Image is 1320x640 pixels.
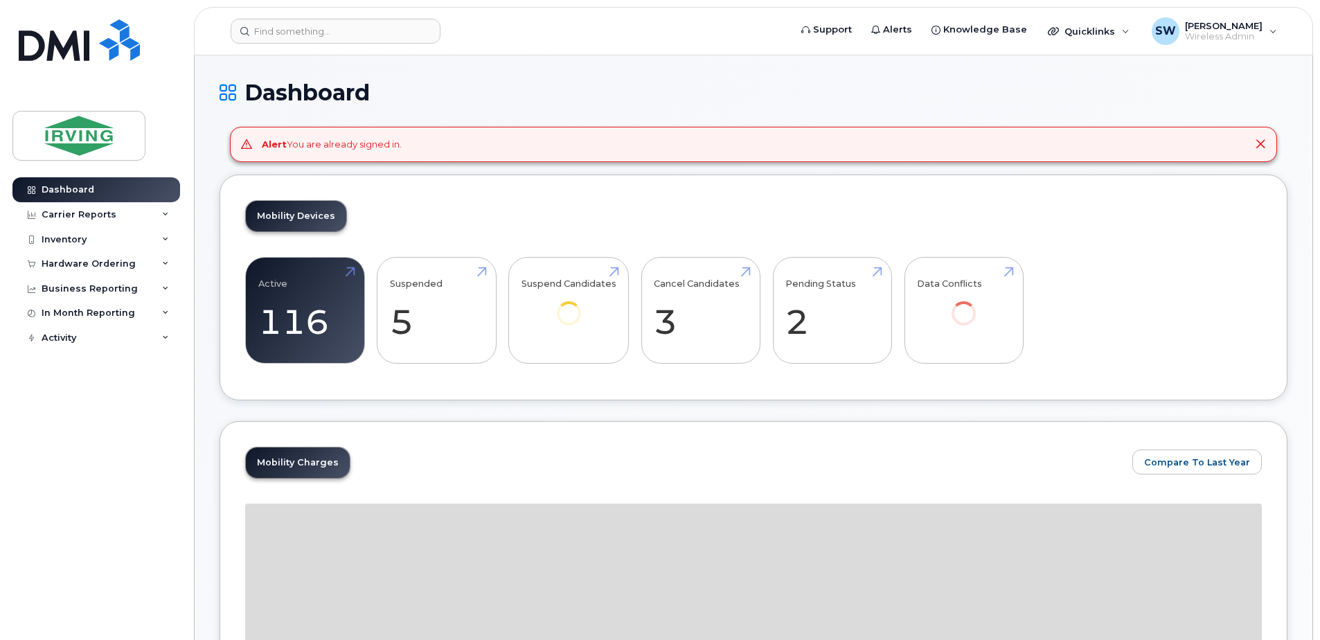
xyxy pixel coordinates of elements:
a: Mobility Charges [246,447,350,478]
a: Data Conflicts [917,265,1010,344]
button: Compare To Last Year [1132,450,1262,474]
div: You are already signed in. [262,138,402,151]
a: Pending Status 2 [785,265,879,356]
span: Compare To Last Year [1144,456,1250,469]
a: Cancel Candidates 3 [654,265,747,356]
a: Suspend Candidates [521,265,616,344]
a: Active 116 [258,265,352,356]
a: Suspended 5 [390,265,483,356]
a: Mobility Devices [246,201,346,231]
h1: Dashboard [220,80,1287,105]
strong: Alert [262,139,287,150]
